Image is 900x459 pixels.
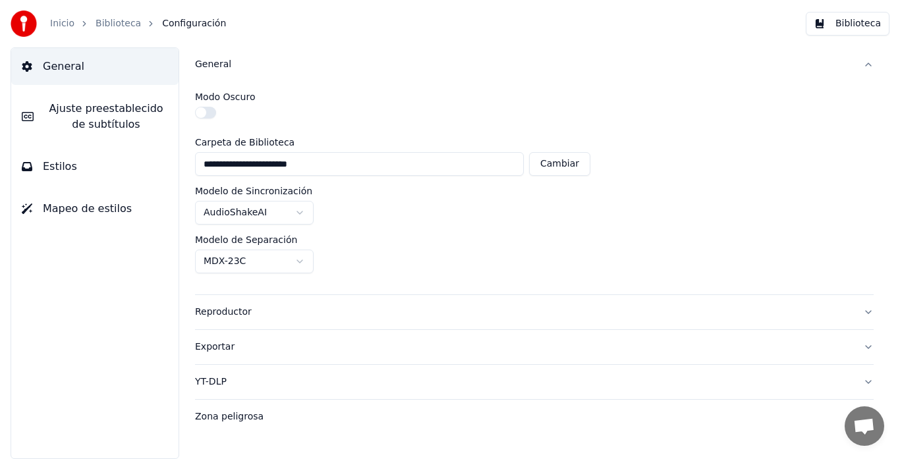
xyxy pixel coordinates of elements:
[806,12,889,36] button: Biblioteca
[195,400,874,434] button: Zona peligrosa
[845,406,884,446] div: Chat abierto
[195,92,255,101] label: Modo Oscuro
[195,410,853,423] div: Zona peligrosa
[11,90,179,143] button: Ajuste preestablecido de subtítulos
[11,11,37,37] img: youka
[195,58,853,71] div: General
[43,201,132,217] span: Mapeo de estilos
[195,340,853,354] div: Exportar
[11,148,179,185] button: Estilos
[50,17,74,30] a: Inicio
[195,330,874,364] button: Exportar
[529,152,590,176] button: Cambiar
[11,48,179,85] button: General
[43,159,77,175] span: Estilos
[44,101,168,132] span: Ajuste preestablecido de subtítulos
[162,17,226,30] span: Configuración
[195,375,853,389] div: YT-DLP
[195,295,874,329] button: Reproductor
[195,186,312,196] label: Modelo de Sincronización
[195,365,874,399] button: YT-DLP
[195,306,853,319] div: Reproductor
[195,138,590,147] label: Carpeta de Biblioteca
[195,82,874,294] div: General
[43,59,84,74] span: General
[195,235,297,244] label: Modelo de Separación
[195,47,874,82] button: General
[96,17,141,30] a: Biblioteca
[11,190,179,227] button: Mapeo de estilos
[50,17,226,30] nav: breadcrumb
